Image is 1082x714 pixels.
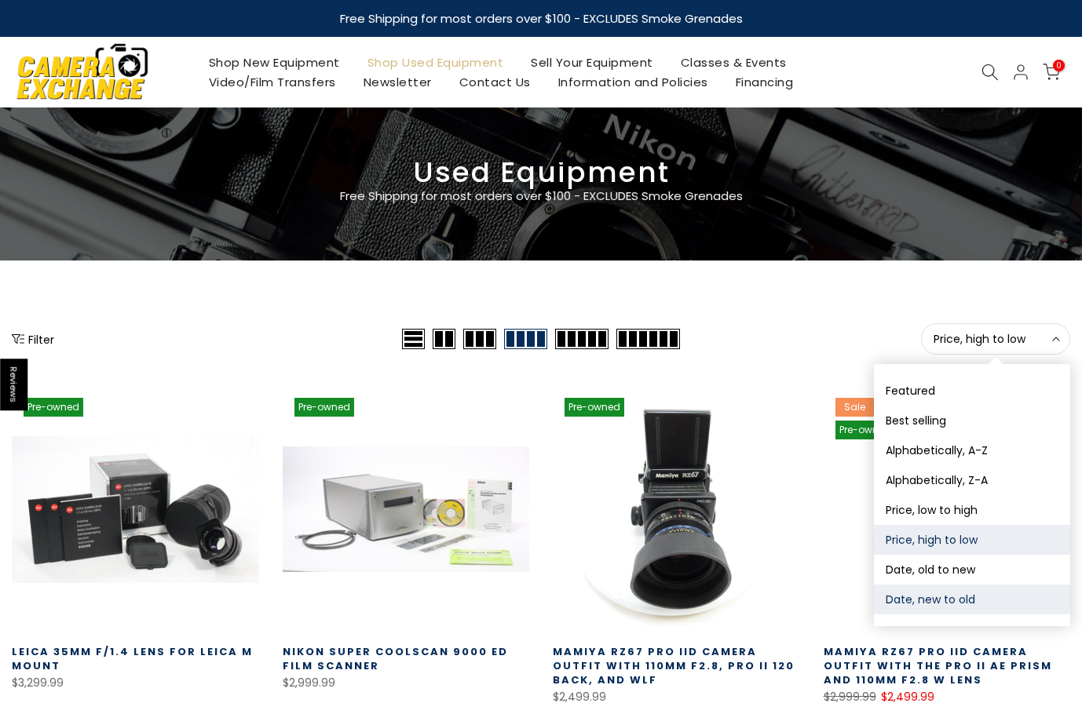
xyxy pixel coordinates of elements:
a: Classes & Events [667,53,800,72]
ins: $2,499.99 [881,687,934,707]
a: Information and Policies [544,72,722,92]
a: 0 [1043,64,1060,81]
p: Free Shipping for most orders over $100 - EXCLUDES Smoke Grenades [247,187,835,206]
a: Shop Used Equipment [353,53,517,72]
button: Price, high to low [874,525,1070,555]
button: Price, high to low [921,323,1070,355]
del: $2,999.99 [824,689,876,705]
button: Date, new to old [874,585,1070,614]
a: Mamiya RZ67 Pro IID Camera Outfit with 110MM F2.8, Pro II 120 Back, and WLF [553,644,795,687]
button: Alphabetically, Z-A [874,465,1070,495]
button: Alphabetically, A-Z [874,435,1070,465]
a: Contact Us [445,72,544,92]
strong: Free Shipping for most orders over $100 - EXCLUDES Smoke Grenades [340,10,743,27]
button: Featured [874,376,1070,406]
div: $2,499.99 [553,687,800,707]
span: Price, high to low [934,332,1058,346]
a: Mamiya RZ67 Pro IID Camera Outfit with the Pro II AE Prism and 110MM F2.8 W Lens [824,644,1052,687]
button: Date, old to new [874,555,1070,585]
a: Video/Film Transfers [195,72,349,92]
a: Financing [722,72,807,92]
a: Leica 35mm f/1.4 Lens for Leica M Mount [12,644,253,673]
button: Price, low to high [874,495,1070,525]
h3: Used Equipment [12,162,1070,183]
a: Sell Your Equipment [517,53,667,72]
div: $2,999.99 [283,673,530,693]
a: Newsletter [349,72,445,92]
a: Nikon Super Coolscan 9000 ED Film Scanner [283,644,508,673]
div: $3,299.99 [12,673,259,693]
span: 0 [1053,60,1065,71]
a: Shop New Equipment [195,53,353,72]
button: Show filters [12,331,54,347]
button: Best selling [874,406,1070,435]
